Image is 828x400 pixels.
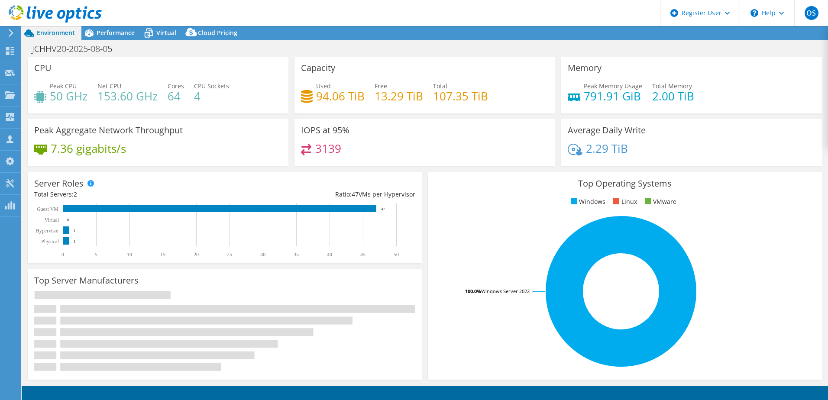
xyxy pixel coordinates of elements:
[74,190,77,198] span: 2
[327,252,332,258] text: 40
[97,29,135,37] span: Performance
[37,206,58,212] text: Guest VM
[227,252,232,258] text: 25
[156,29,176,37] span: Virtual
[36,228,59,234] text: Hypervisor
[74,229,76,233] text: 1
[352,190,359,198] span: 47
[97,91,158,101] h4: 153.60 GHz
[45,217,59,223] text: Virtual
[433,91,488,101] h4: 107.35 TiB
[481,288,530,294] tspan: Windows Server 2022
[194,82,229,90] span: CPU Sockets
[652,91,694,101] h4: 2.00 TiB
[433,82,447,90] span: Total
[294,252,299,258] text: 35
[37,29,75,37] span: Environment
[465,288,481,294] tspan: 100.0%
[34,126,183,135] h3: Peak Aggregate Network Throughput
[194,91,229,101] h4: 4
[301,126,349,135] h3: IOPS at 95%
[168,82,184,90] span: Cores
[95,252,97,258] text: 5
[51,144,126,153] h4: 7.36 gigabits/s
[316,82,331,90] span: Used
[750,9,758,17] svg: \n
[611,197,637,206] li: Linux
[61,252,64,258] text: 0
[34,179,84,188] h3: Server Roles
[198,29,237,37] span: Cloud Pricing
[34,63,52,73] h3: CPU
[41,239,59,245] text: Physical
[584,91,642,101] h4: 791.91 GiB
[225,190,415,199] div: Ratio: VMs per Hypervisor
[381,207,385,211] text: 47
[34,276,139,285] h3: Top Server Manufacturers
[805,6,818,20] span: OS
[568,63,602,73] h3: Memory
[584,82,642,90] span: Peak Memory Usage
[301,63,335,73] h3: Capacity
[360,252,365,258] text: 45
[74,239,76,244] text: 1
[50,82,77,90] span: Peak CPU
[315,144,341,153] h4: 3139
[168,91,184,101] h4: 64
[586,144,628,153] h4: 2.29 TiB
[160,252,165,258] text: 15
[375,82,387,90] span: Free
[375,91,423,101] h4: 13.29 TiB
[568,126,646,135] h3: Average Daily Write
[316,91,365,101] h4: 94.06 TiB
[28,44,126,54] h1: JCHHV20-2025-08-05
[643,197,676,206] li: VMware
[67,218,69,222] text: 0
[97,82,121,90] span: Net CPU
[34,190,225,199] div: Total Servers:
[569,197,605,206] li: Windows
[434,179,815,188] h3: Top Operating Systems
[260,252,265,258] text: 30
[652,82,692,90] span: Total Memory
[194,252,199,258] text: 20
[394,252,399,258] text: 50
[50,91,87,101] h4: 50 GHz
[127,252,132,258] text: 10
